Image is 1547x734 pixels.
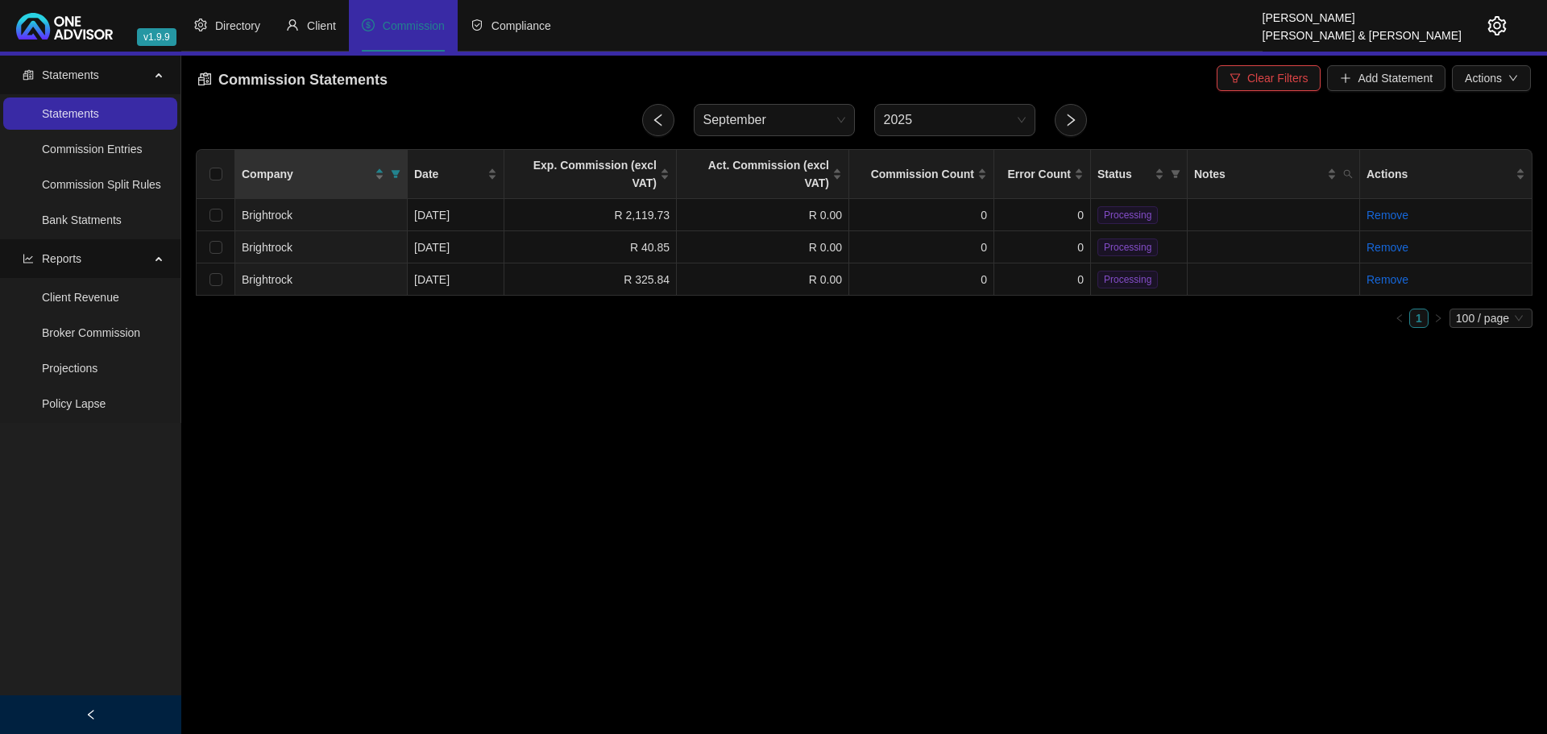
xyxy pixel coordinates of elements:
span: filter [1171,169,1180,179]
span: Error Count [1001,165,1071,183]
span: setting [194,19,207,31]
span: setting [1487,16,1507,35]
button: left [1390,309,1409,328]
a: Projections [42,362,97,375]
span: September [703,105,845,135]
span: user [286,19,299,31]
th: Act. Commission (excl VAT) [677,150,849,199]
div: [PERSON_NAME] [1263,4,1462,22]
span: Actions [1367,165,1512,183]
td: R 0.00 [677,199,849,231]
a: Commission Split Rules [42,178,161,191]
span: v1.9.9 [137,28,176,46]
span: search [1340,162,1356,186]
span: Statements [42,68,99,81]
td: R 0.00 [677,231,849,263]
span: Add Statement [1358,69,1433,87]
li: Next Page [1429,309,1448,328]
span: Notes [1194,165,1324,183]
span: right [1433,313,1443,323]
span: Commission [383,19,445,32]
span: Clear Filters [1247,69,1308,87]
span: left [85,709,97,720]
span: Actions [1465,69,1502,87]
span: Company [242,165,371,183]
span: right [1064,113,1078,127]
span: 2025 [884,105,1026,135]
span: Act. Commission (excl VAT) [683,156,829,192]
a: Client Revenue [42,291,119,304]
button: Clear Filters [1217,65,1321,91]
td: [DATE] [408,231,504,263]
a: Broker Commission [42,326,140,339]
span: Brightrock [242,273,292,286]
td: [DATE] [408,199,504,231]
td: 0 [994,199,1091,231]
span: Exp. Commission (excl VAT) [511,156,657,192]
td: R 325.84 [504,263,677,296]
th: Status [1091,150,1188,199]
button: Actionsdown [1452,65,1531,91]
span: Commission Count [856,165,974,183]
div: Page Size [1450,309,1532,328]
span: 100 / page [1456,309,1526,327]
td: R 2,119.73 [504,199,677,231]
th: Commission Count [849,150,994,199]
span: Status [1097,165,1151,183]
span: Client [307,19,336,32]
td: 0 [849,199,994,231]
td: R 0.00 [677,263,849,296]
td: 0 [849,263,994,296]
span: Compliance [491,19,551,32]
a: Policy Lapse [42,397,106,410]
th: Notes [1188,150,1360,199]
span: Reports [42,252,81,265]
span: search [1343,169,1353,179]
span: Brightrock [242,241,292,254]
span: reconciliation [23,69,34,81]
span: filter [1230,73,1241,84]
span: Commission Statements [218,72,388,88]
td: 0 [849,231,994,263]
span: reconciliation [197,72,212,86]
span: plus [1340,73,1351,84]
span: Processing [1097,271,1158,288]
span: line-chart [23,253,34,264]
div: [PERSON_NAME] & [PERSON_NAME] [1263,22,1462,39]
span: filter [391,169,400,179]
button: Add Statement [1327,65,1445,91]
span: left [1395,313,1404,323]
span: filter [388,162,404,186]
span: Directory [215,19,260,32]
td: 0 [994,263,1091,296]
th: Actions [1360,150,1532,199]
td: 0 [994,231,1091,263]
a: Remove [1367,241,1408,254]
span: Processing [1097,206,1158,224]
a: 1 [1410,309,1428,327]
span: safety [471,19,483,31]
a: Bank Statments [42,214,122,226]
span: down [1508,73,1518,83]
th: Error Count [994,150,1091,199]
th: Exp. Commission (excl VAT) [504,150,677,199]
a: Commission Entries [42,143,142,156]
a: Remove [1367,209,1408,222]
td: [DATE] [408,263,504,296]
a: Remove [1367,273,1408,286]
span: left [651,113,666,127]
span: Processing [1097,238,1158,256]
button: right [1429,309,1448,328]
span: dollar [362,19,375,31]
li: 1 [1409,309,1429,328]
span: Date [414,165,484,183]
span: filter [1168,162,1184,186]
td: R 40.85 [504,231,677,263]
li: Previous Page [1390,309,1409,328]
a: Statements [42,107,99,120]
th: Date [408,150,504,199]
span: Brightrock [242,209,292,222]
img: 2df55531c6924b55f21c4cf5d4484680-logo-light.svg [16,13,113,39]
